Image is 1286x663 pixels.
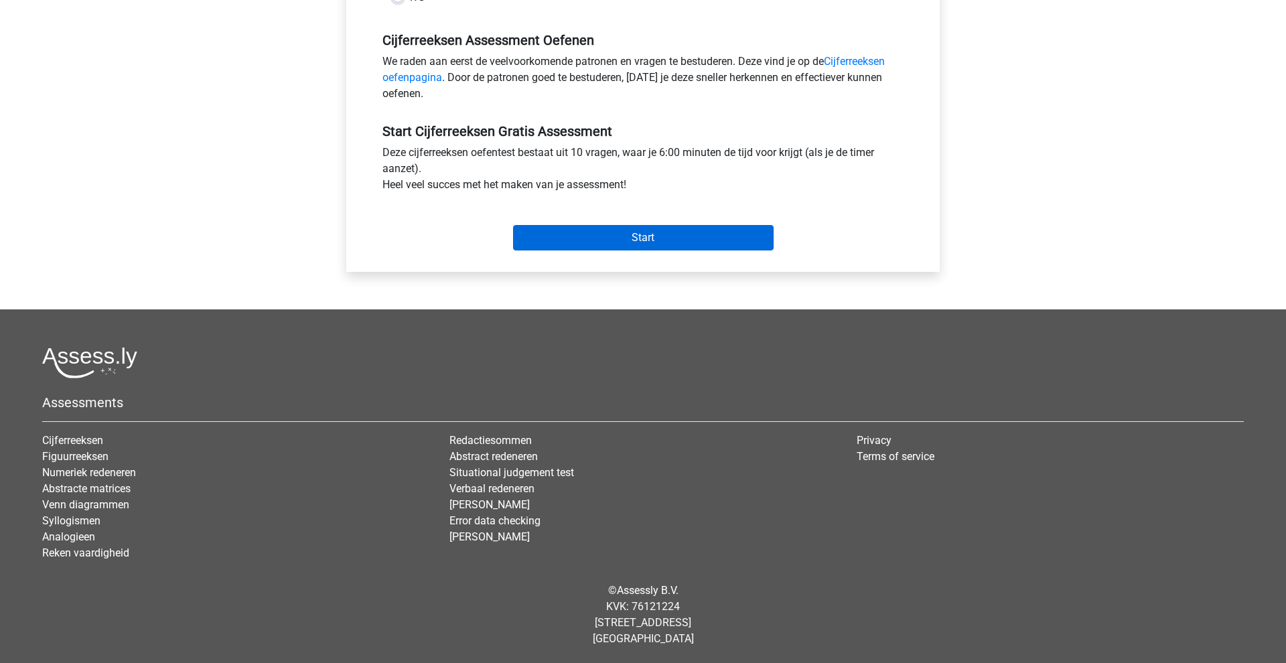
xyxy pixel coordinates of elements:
[42,394,1244,411] h5: Assessments
[42,482,131,495] a: Abstracte matrices
[372,54,914,107] div: We raden aan eerst de veelvoorkomende patronen en vragen te bestuderen. Deze vind je op de . Door...
[513,225,774,250] input: Start
[382,123,904,139] h5: Start Cijferreeksen Gratis Assessment
[449,514,541,527] a: Error data checking
[857,450,934,463] a: Terms of service
[449,434,532,447] a: Redactiesommen
[449,482,534,495] a: Verbaal redeneren
[42,530,95,543] a: Analogieen
[617,584,678,597] a: Assessly B.V.
[42,546,129,559] a: Reken vaardigheid
[382,32,904,48] h5: Cijferreeksen Assessment Oefenen
[449,450,538,463] a: Abstract redeneren
[42,466,136,479] a: Numeriek redeneren
[42,347,137,378] img: Assessly logo
[857,434,891,447] a: Privacy
[449,466,574,479] a: Situational judgement test
[42,514,100,527] a: Syllogismen
[32,572,1254,658] div: © KVK: 76121224 [STREET_ADDRESS] [GEOGRAPHIC_DATA]
[372,145,914,198] div: Deze cijferreeksen oefentest bestaat uit 10 vragen, waar je 6:00 minuten de tijd voor krijgt (als...
[449,530,530,543] a: [PERSON_NAME]
[42,450,109,463] a: Figuurreeksen
[449,498,530,511] a: [PERSON_NAME]
[42,434,103,447] a: Cijferreeksen
[42,498,129,511] a: Venn diagrammen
